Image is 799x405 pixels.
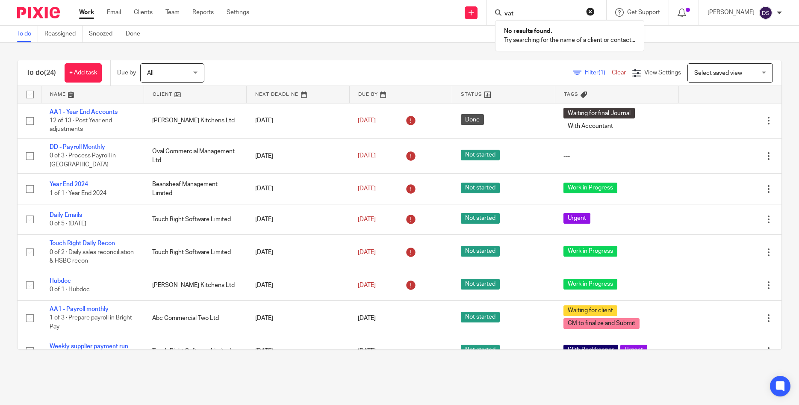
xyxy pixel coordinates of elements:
[144,103,246,138] td: [PERSON_NAME] Kitchens Ltd
[17,26,38,42] a: To do
[563,152,670,160] div: ---
[50,181,88,187] a: Year End 2024
[585,70,612,76] span: Filter
[50,190,106,196] span: 1 of 1 · Year End 2024
[644,70,681,76] span: View Settings
[50,240,115,246] a: Touch Right Daily Recon
[563,318,640,329] span: CM to finalize and Submit
[192,8,214,17] a: Reports
[461,183,500,193] span: Not started
[247,336,349,366] td: [DATE]
[563,183,617,193] span: Work in Progress
[358,186,376,192] span: [DATE]
[247,301,349,336] td: [DATE]
[50,221,86,227] span: 0 of 5 · [DATE]
[247,103,349,138] td: [DATE]
[50,343,128,349] a: Weekly supplier payment run
[144,301,246,336] td: Abc Commercial Two Ltd
[461,114,484,125] span: Done
[50,212,82,218] a: Daily Emails
[461,279,500,290] span: Not started
[504,10,581,18] input: Search
[461,246,500,257] span: Not started
[144,235,246,270] td: Touch Right Software Limited
[563,305,617,316] span: Waiting for client
[564,92,578,97] span: Tags
[599,70,605,76] span: (1)
[65,63,102,83] a: + Add task
[247,174,349,204] td: [DATE]
[144,174,246,204] td: Beansheaf Management Limited
[144,270,246,300] td: [PERSON_NAME] Kitchens Ltd
[358,249,376,255] span: [DATE]
[50,249,134,264] span: 0 of 2 · Daily sales reconciliation & HSBC recon
[563,279,617,290] span: Work in Progress
[134,8,153,17] a: Clients
[461,150,500,160] span: Not started
[358,118,376,124] span: [DATE]
[50,153,116,168] span: 0 of 3 · Process Payroll in [GEOGRAPHIC_DATA]
[147,70,153,76] span: All
[563,108,635,118] span: Waiting for final Journal
[247,204,349,234] td: [DATE]
[461,213,500,224] span: Not started
[89,26,119,42] a: Snoozed
[620,345,647,355] span: Urgent
[144,336,246,366] td: Touch Right Software Limited
[694,70,742,76] span: Select saved view
[358,282,376,288] span: [DATE]
[126,26,147,42] a: Done
[50,287,90,293] span: 0 of 1 · Hubdoc
[708,8,755,17] p: [PERSON_NAME]
[612,70,626,76] a: Clear
[563,345,618,355] span: With Bookkeeper
[358,216,376,222] span: [DATE]
[144,138,246,173] td: Oval Commercial Management Ltd
[586,7,595,16] button: Clear
[358,315,376,321] span: [DATE]
[44,69,56,76] span: (24)
[79,8,94,17] a: Work
[461,312,500,322] span: Not started
[227,8,249,17] a: Settings
[50,109,118,115] a: AA1 - Year End Accounts
[50,315,132,330] span: 1 of 3 · Prepare payroll in Bright Pay
[563,121,617,131] span: With Accountant
[50,306,109,312] a: AA1 - Payroll monthly
[247,138,349,173] td: [DATE]
[107,8,121,17] a: Email
[627,9,660,15] span: Get Support
[50,144,105,150] a: DD - Payroll Monthly
[44,26,83,42] a: Reassigned
[358,153,376,159] span: [DATE]
[247,270,349,300] td: [DATE]
[17,7,60,18] img: Pixie
[50,118,112,133] span: 12 of 13 · Post Year end adjustments
[461,345,500,355] span: Not started
[563,246,617,257] span: Work in Progress
[247,235,349,270] td: [DATE]
[759,6,772,20] img: svg%3E
[563,213,590,224] span: Urgent
[165,8,180,17] a: Team
[144,204,246,234] td: Touch Right Software Limited
[117,68,136,77] p: Due by
[358,348,376,354] span: [DATE]
[50,278,71,284] a: Hubdoc
[26,68,56,77] h1: To do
